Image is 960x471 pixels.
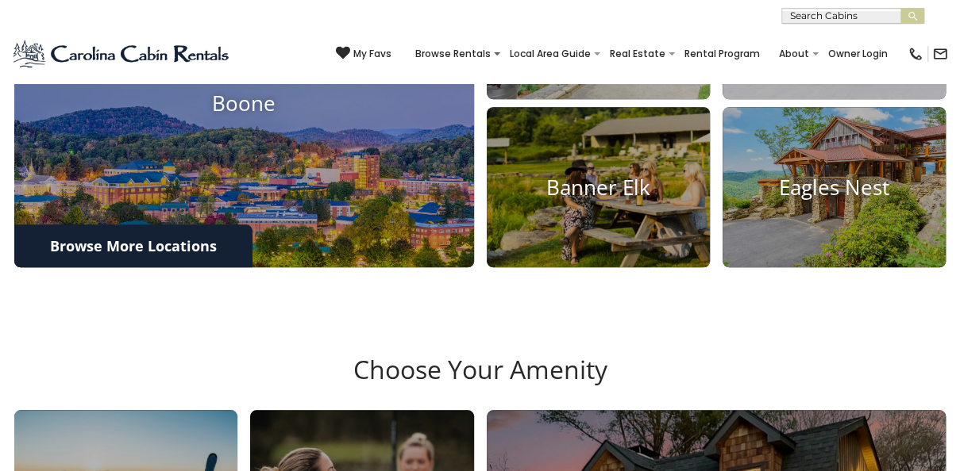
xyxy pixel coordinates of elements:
[820,43,896,65] a: Owner Login
[407,43,499,65] a: Browse Rentals
[723,107,946,266] a: Eagles Nest
[771,43,817,65] a: About
[487,174,710,199] h4: Banner Elk
[12,38,232,70] img: Blue-2.png
[14,224,253,267] a: Browse More Locations
[502,43,599,65] a: Local Area Guide
[723,174,946,199] h4: Eagles Nest
[932,46,948,62] img: mail-regular-black.png
[487,107,710,266] a: Banner Elk
[12,354,948,410] h3: Choose Your Amenity
[336,46,391,62] a: My Favs
[353,47,391,61] span: My Favs
[602,43,673,65] a: Real Estate
[908,46,923,62] img: phone-regular-black.png
[677,43,768,65] a: Rental Program
[14,91,474,116] h4: Boone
